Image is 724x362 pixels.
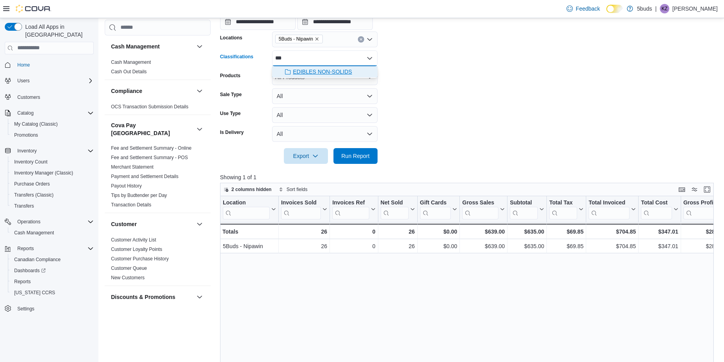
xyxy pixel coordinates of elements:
[111,220,137,228] h3: Customer
[111,121,193,137] button: Cova Pay [GEOGRAPHIC_DATA]
[223,199,270,207] div: Location
[111,293,193,301] button: Discounts & Promotions
[510,241,544,251] div: $635.00
[380,241,415,251] div: 26
[11,255,64,264] a: Canadian Compliance
[289,148,323,164] span: Export
[8,287,97,298] button: [US_STATE] CCRS
[2,75,97,86] button: Users
[8,276,97,287] button: Reports
[195,124,204,134] button: Cova Pay [GEOGRAPHIC_DATA]
[220,35,243,41] label: Locations
[8,254,97,265] button: Canadian Compliance
[11,119,94,129] span: My Catalog (Classic)
[11,179,53,189] a: Purchase Orders
[2,145,97,156] button: Inventory
[14,170,73,176] span: Inventory Manager (Classic)
[220,110,241,117] label: Use Type
[272,66,378,78] div: Choose from the following options
[14,304,94,314] span: Settings
[17,148,37,154] span: Inventory
[11,179,94,189] span: Purchase Orders
[683,199,719,219] div: Gross Profit
[111,237,156,243] a: Customer Activity List
[333,148,378,164] button: Run Report
[11,277,34,286] a: Reports
[11,288,94,297] span: Washington CCRS
[11,157,51,167] a: Inventory Count
[2,59,97,71] button: Home
[641,199,678,219] button: Total Cost
[420,199,451,207] div: Gift Cards
[462,241,505,251] div: $639.00
[222,227,276,236] div: Totals
[17,306,34,312] span: Settings
[231,186,272,193] span: 2 columns hidden
[17,110,33,116] span: Catalog
[14,203,34,209] span: Transfers
[284,148,328,164] button: Export
[332,227,375,236] div: 0
[105,143,211,213] div: Cova Pay [GEOGRAPHIC_DATA]
[11,168,94,178] span: Inventory Manager (Classic)
[17,245,34,252] span: Reports
[341,152,370,160] span: Run Report
[105,102,211,115] div: Compliance
[111,164,154,170] span: Merchant Statement
[220,14,296,30] input: Press the down key to open a popover containing a calendar.
[14,181,50,187] span: Purchase Orders
[293,68,352,76] span: EDIBLES NON-SOLIDS
[14,304,37,314] a: Settings
[420,199,451,219] div: Gift Card Sales
[367,55,373,61] button: Close list of options
[462,199,505,219] button: Gross Sales
[462,227,505,236] div: $639.00
[380,227,415,236] div: 26
[14,60,94,70] span: Home
[5,56,94,335] nav: Complex example
[22,23,94,39] span: Load All Apps in [GEOGRAPHIC_DATA]
[8,189,97,200] button: Transfers (Classic)
[11,201,94,211] span: Transfers
[563,1,603,17] a: Feedback
[111,202,151,208] a: Transaction Details
[2,91,97,102] button: Customers
[661,4,667,13] span: KZ
[11,277,94,286] span: Reports
[332,199,375,219] button: Invoices Ref
[111,275,144,281] span: New Customers
[462,199,498,219] div: Gross Sales
[549,199,577,219] div: Total Tax
[223,241,276,251] div: 5Buds - Nipawin
[111,193,167,198] a: Tips by Budtender per Day
[589,199,630,207] div: Total Invoiced
[589,199,636,219] button: Total Invoiced
[11,190,94,200] span: Transfers (Classic)
[641,227,678,236] div: $347.01
[549,227,583,236] div: $69.85
[510,199,538,219] div: Subtotal
[195,42,204,51] button: Cash Management
[223,199,270,219] div: Location
[111,192,167,199] span: Tips by Budtender per Day
[690,185,699,194] button: Display options
[11,266,94,275] span: Dashboards
[510,199,538,207] div: Subtotal
[111,275,144,280] a: New Customers
[14,244,37,253] button: Reports
[549,199,577,207] div: Total Tax
[111,265,147,271] a: Customer Queue
[11,288,58,297] a: [US_STATE] CCRS
[14,217,44,226] button: Operations
[8,156,97,167] button: Inventory Count
[111,59,151,65] a: Cash Management
[510,199,544,219] button: Subtotal
[275,35,323,43] span: 5Buds - Nipawin
[11,168,76,178] a: Inventory Manager (Classic)
[220,91,242,98] label: Sale Type
[111,173,178,180] span: Payment and Settlement Details
[14,92,94,102] span: Customers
